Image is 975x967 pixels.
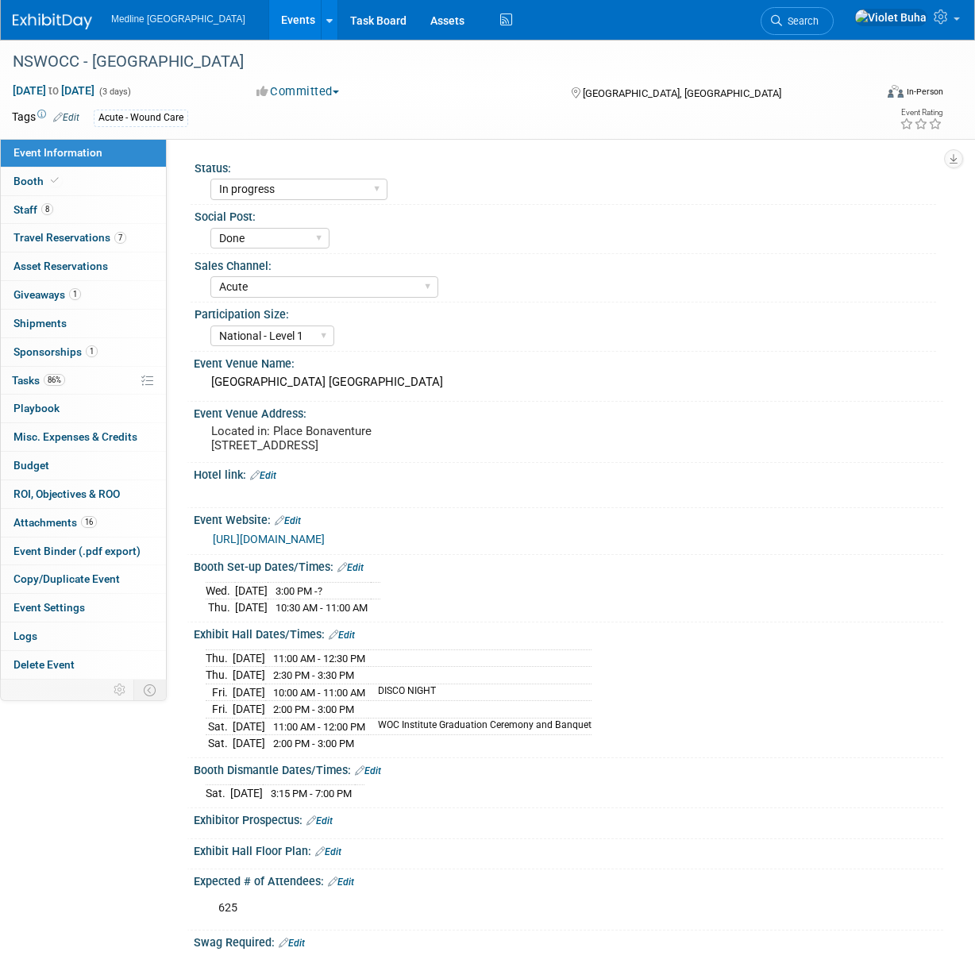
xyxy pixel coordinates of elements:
div: Booth Set-up Dates/Times: [194,555,943,576]
a: Edit [355,765,381,776]
td: Sat. [206,718,233,735]
a: Copy/Duplicate Event [1,565,166,593]
td: [DATE] [233,667,265,684]
div: Social Post: [195,205,936,225]
span: Search [782,15,819,27]
span: Event Settings [13,601,85,614]
td: Personalize Event Tab Strip [106,680,134,700]
div: Event Venue Address: [194,402,943,422]
td: [DATE] [235,599,268,616]
span: Budget [13,459,49,472]
span: [DATE] [DATE] [12,83,95,98]
div: Event Website: [194,508,943,529]
span: Copy/Duplicate Event [13,572,120,585]
span: Travel Reservations [13,231,126,244]
span: 2:00 PM - 3:00 PM [273,703,354,715]
td: [DATE] [233,649,265,667]
span: 1 [69,288,81,300]
button: Committed [251,83,345,100]
span: 1 [86,345,98,357]
span: Delete Event [13,658,75,671]
div: Hotel link: [194,463,943,483]
td: Sat. [206,785,230,802]
i: Booth reservation complete [51,176,59,185]
td: Tags [12,109,79,127]
td: Wed. [206,582,235,599]
span: 8 [41,203,53,215]
span: 2:00 PM - 3:00 PM [273,738,354,749]
div: Status: [195,156,936,176]
div: Event Venue Name: [194,352,943,372]
a: Staff8 [1,196,166,224]
span: 3:15 PM - 7:00 PM [271,788,352,799]
a: Budget [1,452,166,480]
img: Violet Buha [854,9,927,26]
td: [DATE] [233,684,265,701]
a: Playbook [1,395,166,422]
td: Toggle Event Tabs [134,680,167,700]
span: to [46,84,61,97]
span: 16 [81,516,97,528]
pre: Located in: Place Bonaventure [STREET_ADDRESS] [211,424,488,453]
div: Exhibit Hall Dates/Times: [194,622,943,643]
a: Delete Event [1,651,166,679]
a: Edit [337,562,364,573]
a: Booth [1,168,166,195]
img: Format-Inperson.png [888,85,904,98]
a: Edit [250,470,276,481]
td: Fri. [206,701,233,719]
span: ? [318,585,322,597]
td: Thu. [206,649,233,667]
span: Giveaways [13,288,81,301]
a: Attachments16 [1,509,166,537]
span: 11:00 AM - 12:00 PM [273,721,365,733]
span: Event Information [13,146,102,159]
td: DISCO NIGHT [368,684,592,701]
a: Travel Reservations7 [1,224,166,252]
img: ExhibitDay [13,13,92,29]
span: Sponsorships [13,345,98,358]
span: Medline [GEOGRAPHIC_DATA] [111,13,245,25]
a: [URL][DOMAIN_NAME] [213,533,325,545]
td: [DATE] [233,735,265,752]
a: Event Settings [1,594,166,622]
span: Booth [13,175,62,187]
div: NSWOCC - [GEOGRAPHIC_DATA] [7,48,864,76]
span: Staff [13,203,53,216]
a: Edit [279,938,305,949]
a: Misc. Expenses & Credits [1,423,166,451]
span: Logs [13,630,37,642]
span: (3 days) [98,87,131,97]
a: Edit [315,846,341,857]
span: 10:00 AM - 11:00 AM [273,687,365,699]
span: 10:30 AM - 11:00 AM [276,602,368,614]
a: ROI, Objectives & ROO [1,480,166,508]
a: Edit [53,112,79,123]
div: Booth Dismantle Dates/Times: [194,758,943,779]
a: Giveaways1 [1,281,166,309]
span: Attachments [13,516,97,529]
a: Edit [275,515,301,526]
a: Sponsorships1 [1,338,166,366]
span: Misc. Expenses & Credits [13,430,137,443]
a: Edit [329,630,355,641]
a: Edit [328,876,354,888]
a: Event Information [1,139,166,167]
div: Exhibitor Prospectus: [194,808,943,829]
div: [GEOGRAPHIC_DATA] [GEOGRAPHIC_DATA] [206,370,931,395]
td: [DATE] [235,582,268,599]
div: Participation Size: [195,302,936,322]
span: 7 [114,232,126,244]
td: [DATE] [233,718,265,735]
a: Event Binder (.pdf export) [1,537,166,565]
div: 625 [207,892,794,924]
span: Shipments [13,317,67,329]
td: WOC Institute Graduation Ceremony and Banquet [368,718,592,735]
span: 2:30 PM - 3:30 PM [273,669,354,681]
div: Swag Required: [194,930,943,951]
div: Exhibit Hall Floor Plan: [194,839,943,860]
a: Logs [1,622,166,650]
div: Expected # of Attendees: [194,869,943,890]
span: ROI, Objectives & ROO [13,487,120,500]
a: Search [761,7,834,35]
